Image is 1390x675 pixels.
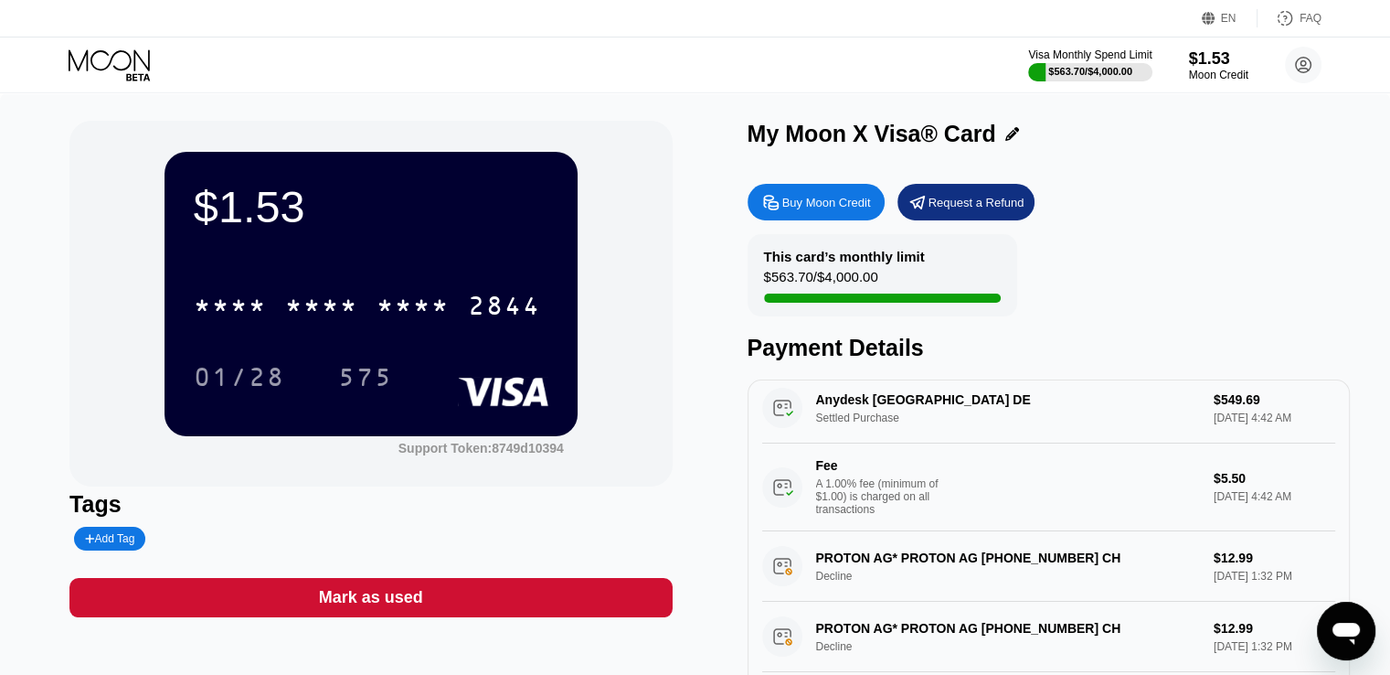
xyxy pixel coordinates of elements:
[1317,602,1375,660] iframe: Button to launch messaging window
[1028,48,1151,61] div: Visa Monthly Spend Limit
[194,365,285,394] div: 01/28
[194,181,548,232] div: $1.53
[897,184,1035,220] div: Request a Refund
[468,294,541,323] div: 2844
[816,477,953,516] div: A 1.00% fee (minimum of $1.00) is charged on all transactions
[928,195,1024,210] div: Request a Refund
[1214,490,1335,503] div: [DATE] 4:42 AM
[338,365,393,394] div: 575
[1257,9,1321,27] div: FAQ
[762,444,1335,531] div: FeeA 1.00% fee (minimum of $1.00) is charged on all transactions$5.50[DATE] 4:42 AM
[85,532,134,545] div: Add Tag
[1028,48,1151,81] div: Visa Monthly Spend Limit$563.70/$4,000.00
[319,587,423,608] div: Mark as used
[1189,49,1248,81] div: $1.53Moon Credit
[69,491,672,518] div: Tags
[1214,471,1335,486] div: $5.50
[398,441,564,455] div: Support Token: 8749d10394
[1189,69,1248,81] div: Moon Credit
[764,249,925,264] div: This card’s monthly limit
[74,527,145,551] div: Add Tag
[180,354,299,400] div: 01/28
[1048,66,1132,77] div: $563.70 / $4,000.00
[1300,12,1321,25] div: FAQ
[324,354,407,400] div: 575
[1189,49,1248,69] div: $1.53
[398,441,564,455] div: Support Token:8749d10394
[764,269,878,294] div: $563.70 / $4,000.00
[748,335,1350,361] div: Payment Details
[1221,12,1236,25] div: EN
[748,184,885,220] div: Buy Moon Credit
[748,121,996,147] div: My Moon X Visa® Card
[69,578,672,617] div: Mark as used
[1202,9,1257,27] div: EN
[782,195,871,210] div: Buy Moon Credit
[816,458,944,473] div: Fee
